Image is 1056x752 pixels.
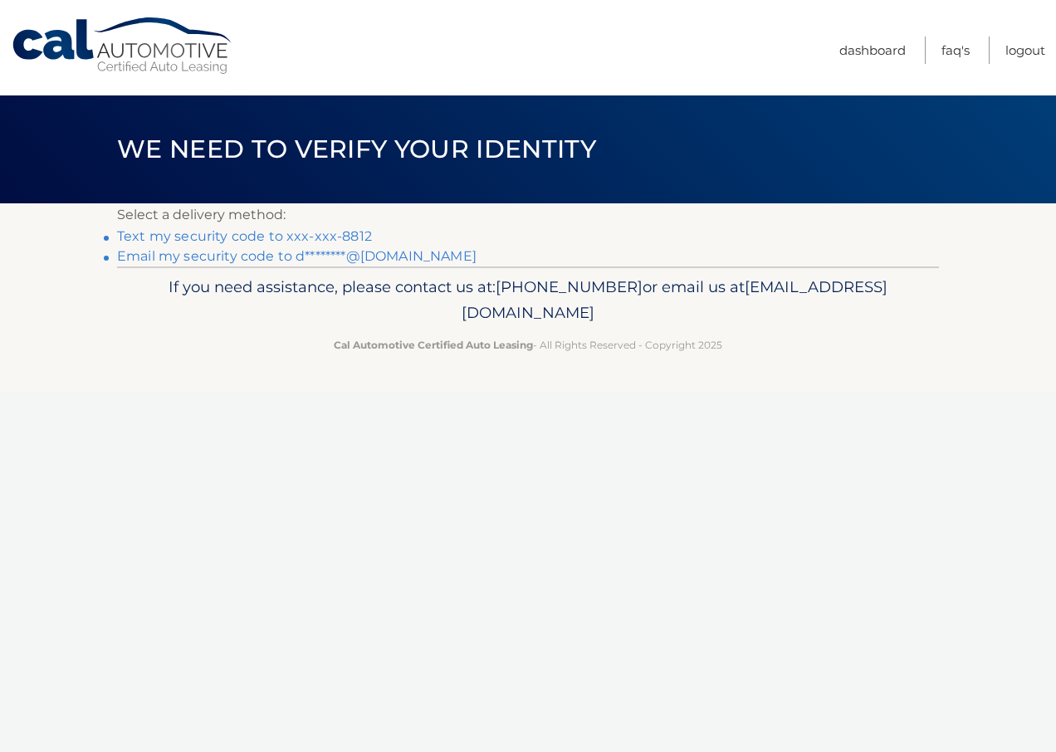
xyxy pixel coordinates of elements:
a: FAQ's [941,37,970,64]
p: - All Rights Reserved - Copyright 2025 [128,336,928,354]
a: Text my security code to xxx-xxx-8812 [117,228,372,244]
span: We need to verify your identity [117,134,596,164]
a: Cal Automotive [11,17,235,76]
strong: Cal Automotive Certified Auto Leasing [334,339,533,351]
p: Select a delivery method: [117,203,939,227]
p: If you need assistance, please contact us at: or email us at [128,274,928,327]
a: Logout [1005,37,1045,64]
span: [PHONE_NUMBER] [496,277,643,296]
a: Dashboard [839,37,906,64]
a: Email my security code to d********@[DOMAIN_NAME] [117,248,477,264]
